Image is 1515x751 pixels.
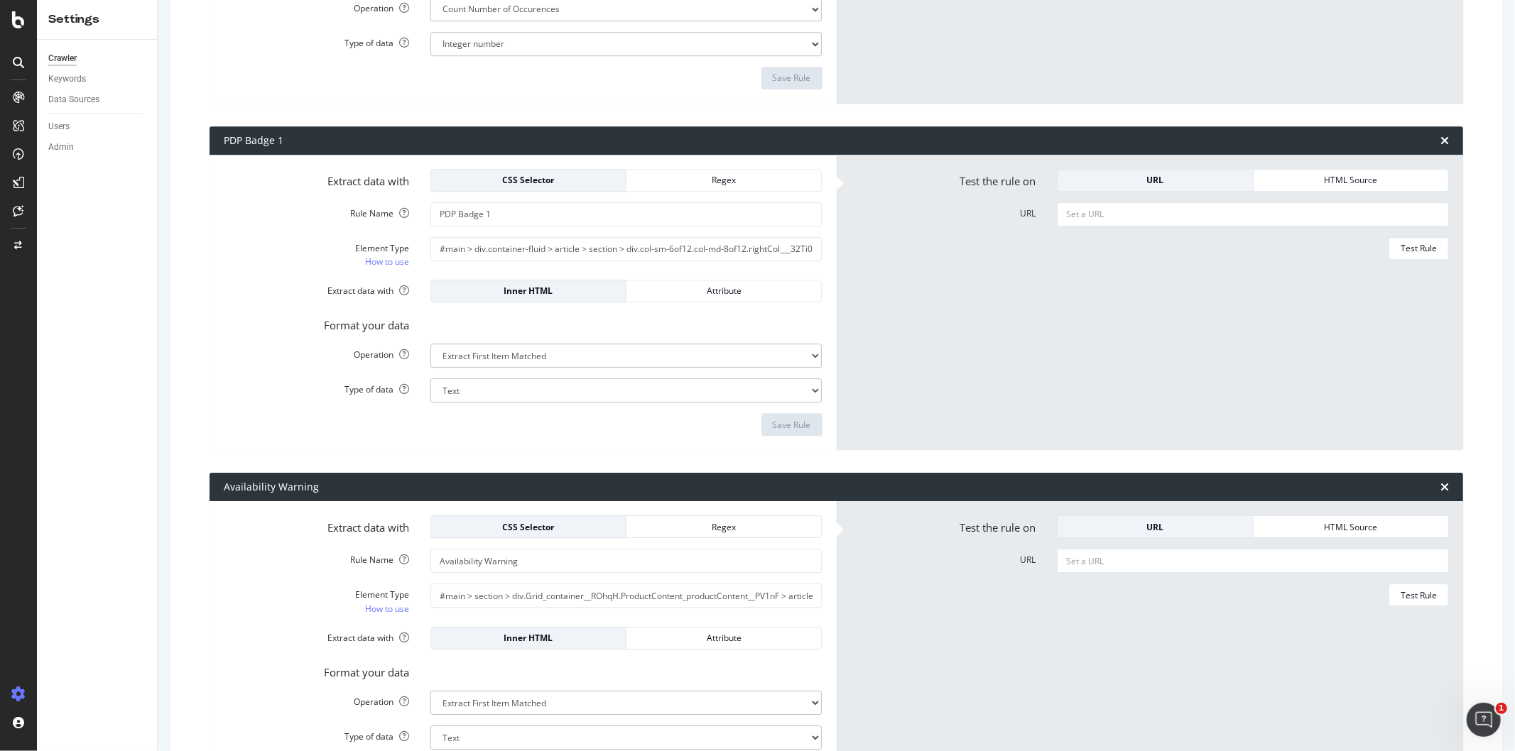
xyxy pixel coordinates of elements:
iframe: Intercom live chat [1467,703,1501,737]
button: URL [1057,515,1253,538]
div: Regex [638,174,810,186]
button: Inner HTML [430,280,626,302]
div: Crawler [48,51,77,66]
div: Keywords [48,72,86,87]
div: Inner HTML [442,285,614,297]
label: Test the rule on [840,515,1047,535]
a: Users [48,119,147,134]
button: Attribute [626,280,822,302]
div: times [1440,135,1449,146]
div: HTML Source [1265,521,1437,533]
div: Availability Warning [224,480,319,494]
button: Test Rule [1389,583,1449,606]
a: Keywords [48,72,147,87]
input: CSS Expression [430,583,822,608]
label: Type of data [213,725,420,742]
div: Test Rule [1401,242,1437,254]
label: Type of data [213,378,420,395]
label: Rule Name [213,549,420,566]
button: Inner HTML [430,627,626,649]
div: Attribute [638,285,810,297]
a: How to use [365,254,409,269]
span: 1 [1496,703,1507,714]
label: Extract data with [213,169,420,189]
label: Operation [213,344,420,361]
input: CSS Expression [430,237,822,261]
label: Operation [213,691,420,708]
div: Element Type [224,588,409,601]
div: Data Sources [48,92,99,107]
button: Test Rule [1389,237,1449,260]
a: Crawler [48,51,147,66]
button: HTML Source [1254,515,1449,538]
div: URL [1069,174,1241,186]
div: URL [1069,521,1241,533]
div: Test Rule [1401,589,1437,601]
button: URL [1057,169,1253,192]
div: Regex [638,521,810,533]
div: Save Rule [773,72,811,84]
input: Provide a name [430,202,822,226]
div: times [1440,481,1449,493]
div: Inner HTML [442,632,614,644]
a: Data Sources [48,92,147,107]
button: Save Rule [761,413,822,436]
label: Format your data [213,313,420,333]
button: Save Rule [761,67,822,89]
label: Test the rule on [840,169,1047,189]
label: Extract data with [213,515,420,535]
label: Extract data with [213,627,420,644]
input: Set a URL [1057,202,1449,226]
label: Rule Name [213,202,420,219]
div: CSS Selector [442,174,614,186]
input: Provide a name [430,549,822,573]
div: CSS Selector [442,521,614,533]
label: Type of data [213,32,420,49]
button: Regex [626,169,822,192]
div: HTML Source [1265,174,1437,186]
div: Element Type [224,242,409,254]
button: CSS Selector [430,515,626,538]
div: PDP Badge 1 [224,133,283,148]
div: Save Rule [773,419,811,431]
input: Set a URL [1057,549,1449,573]
label: URL [840,549,1047,566]
div: Users [48,119,70,134]
label: Format your data [213,660,420,680]
div: Attribute [638,632,810,644]
button: HTML Source [1254,169,1449,192]
label: URL [840,202,1047,219]
label: Extract data with [213,280,420,297]
a: Admin [48,140,147,155]
div: Settings [48,11,146,28]
a: How to use [365,601,409,616]
div: Admin [48,140,74,155]
button: Regex [626,515,822,538]
button: CSS Selector [430,169,626,192]
button: Attribute [626,627,822,649]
